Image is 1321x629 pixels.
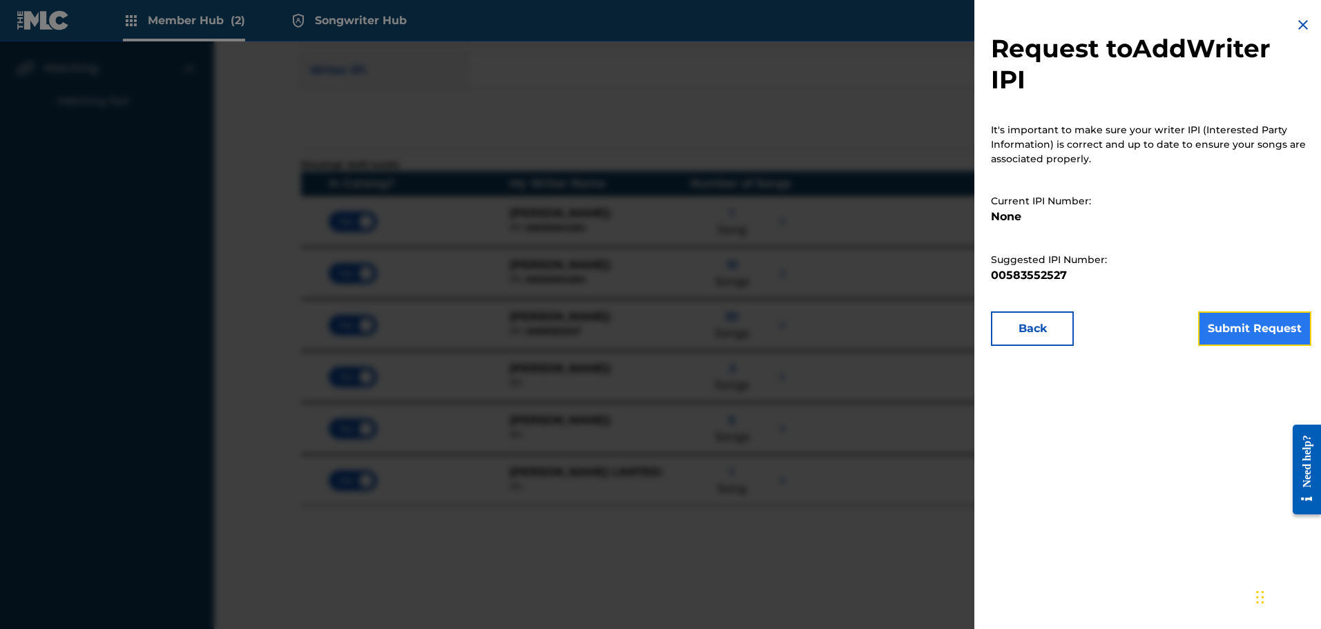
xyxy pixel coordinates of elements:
[991,253,1311,267] p: Suggested IPI Number:
[991,269,1067,282] b: 00583552527
[231,14,245,27] span: (2)
[123,12,139,29] img: Top Rightsholders
[290,12,307,29] img: Top Rightsholder
[1252,563,1321,629] iframe: Chat Widget
[17,10,70,30] img: MLC Logo
[1198,311,1311,346] button: Submit Request
[991,311,1074,346] button: Back
[991,33,1311,95] h2: Request to Add Writer IPI
[991,194,1311,209] p: Current IPI Number:
[991,210,1021,223] b: None
[148,12,245,28] span: Member Hub
[991,123,1311,166] p: It's important to make sure your writer IPI (Interested Party Information) is correct and up to d...
[1256,577,1264,618] div: Drag
[315,12,407,28] span: Songwriter Hub
[1282,414,1321,525] iframe: Resource Center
